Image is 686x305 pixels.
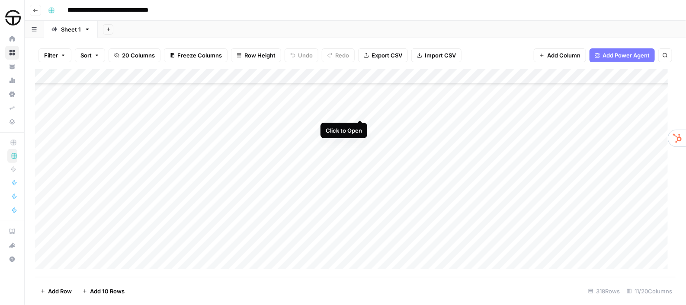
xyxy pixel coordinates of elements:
button: Sort [75,48,105,62]
span: Add Column [547,51,580,60]
span: Add 10 Rows [90,287,125,295]
div: Click to Open [326,126,362,135]
span: Filter [44,51,58,60]
img: SimpleTire Logo [5,10,21,25]
a: Settings [5,87,19,101]
a: Home [5,32,19,46]
button: Help + Support [5,252,19,266]
button: Add Column [534,48,586,62]
a: Browse [5,46,19,60]
button: Redo [322,48,355,62]
span: Redo [335,51,349,60]
a: Usage [5,73,19,87]
button: 20 Columns [109,48,160,62]
a: Data Library [5,115,19,129]
button: Add 10 Rows [77,284,130,298]
button: Add Power Agent [590,48,655,62]
a: Syncs [5,101,19,115]
span: Add Power Agent [603,51,650,60]
span: Add Row [48,287,72,295]
button: Undo [285,48,318,62]
span: Row Height [244,51,276,60]
button: What's new? [5,238,19,252]
a: Sheet 1 [44,21,98,38]
button: Filter [38,48,71,62]
button: Workspace: SimpleTire [5,7,19,29]
a: AirOps Academy [5,225,19,238]
button: Add Row [35,284,77,298]
span: 20 Columns [122,51,155,60]
button: Export CSV [358,48,408,62]
div: What's new? [6,239,19,252]
div: 11/20 Columns [623,284,676,298]
span: Freeze Columns [177,51,222,60]
div: Sheet 1 [61,25,81,34]
span: Export CSV [372,51,402,60]
a: Your Data [5,60,19,73]
button: Import CSV [411,48,462,62]
span: Sort [80,51,92,60]
span: Undo [298,51,313,60]
span: Import CSV [425,51,456,60]
button: Row Height [231,48,281,62]
div: 318 Rows [585,284,623,298]
button: Freeze Columns [164,48,228,62]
